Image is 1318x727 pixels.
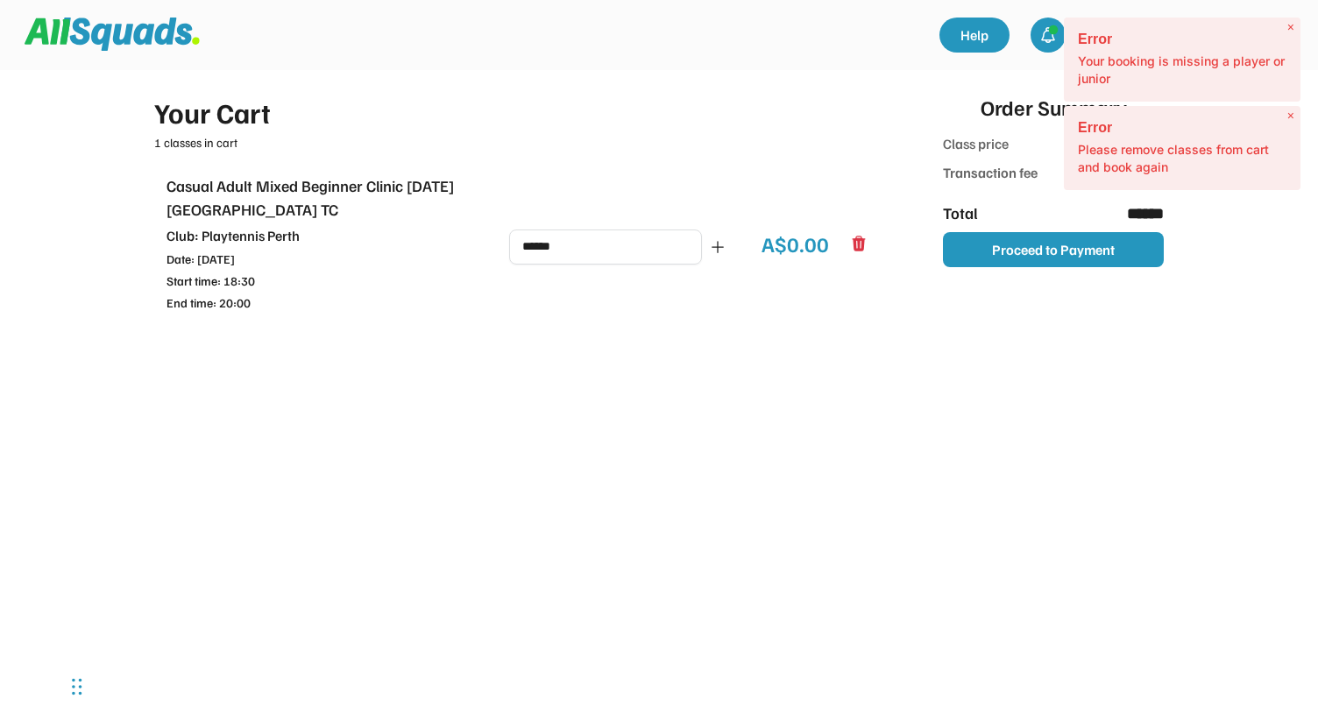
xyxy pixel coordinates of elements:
div: Your Cart [154,91,880,133]
div: 1 classes in cart [154,133,880,152]
img: bell-03%20%281%29.svg [1039,26,1057,44]
button: Proceed to Payment [943,232,1164,267]
div: Total [943,201,1040,225]
h2: Error [1078,120,1286,135]
div: A$0.00 [762,228,829,259]
img: Squad%20Logo.svg [25,18,200,51]
div: Club: Playtennis Perth [167,225,473,246]
span: × [1287,20,1294,35]
div: Order Summary [981,91,1127,123]
div: Transaction fee [943,162,1040,183]
a: Help [939,18,1010,53]
p: Your booking is missing a player or junior [1078,53,1286,88]
div: End time: 20:00 [167,293,473,312]
h2: Error [1078,32,1286,46]
div: Date: [DATE] [167,250,473,268]
div: Class price [943,133,1040,157]
p: Please remove classes from cart and book again [1078,141,1286,176]
div: Casual Adult Mixed Beginner Clinic [DATE] [GEOGRAPHIC_DATA] TC [167,174,473,222]
span: × [1287,109,1294,124]
div: Start time: 18:30 [167,272,473,290]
